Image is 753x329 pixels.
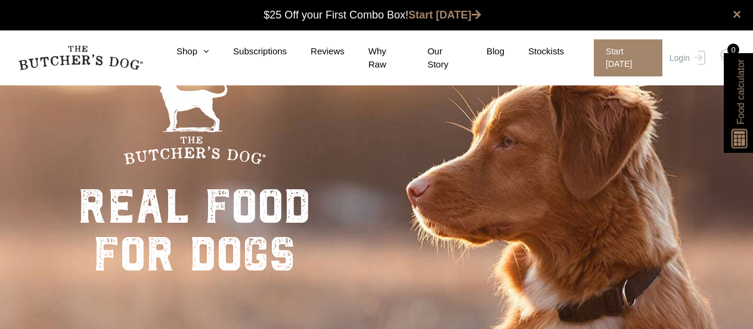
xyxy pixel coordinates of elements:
[404,45,463,72] a: Our Story
[733,7,741,21] a: close
[463,45,504,59] a: Blog
[209,45,287,59] a: Subscriptions
[153,45,209,59] a: Shop
[720,48,735,63] img: TBD_Cart-Empty.png
[504,45,564,59] a: Stockists
[582,39,667,76] a: Start [DATE]
[287,45,345,59] a: Reviews
[345,45,404,72] a: Why Raw
[727,44,739,56] div: 0
[408,9,481,21] a: Start [DATE]
[78,183,311,278] div: real food for dogs
[594,39,662,76] span: Start [DATE]
[667,39,705,76] a: Login
[733,59,748,124] span: Food calculator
